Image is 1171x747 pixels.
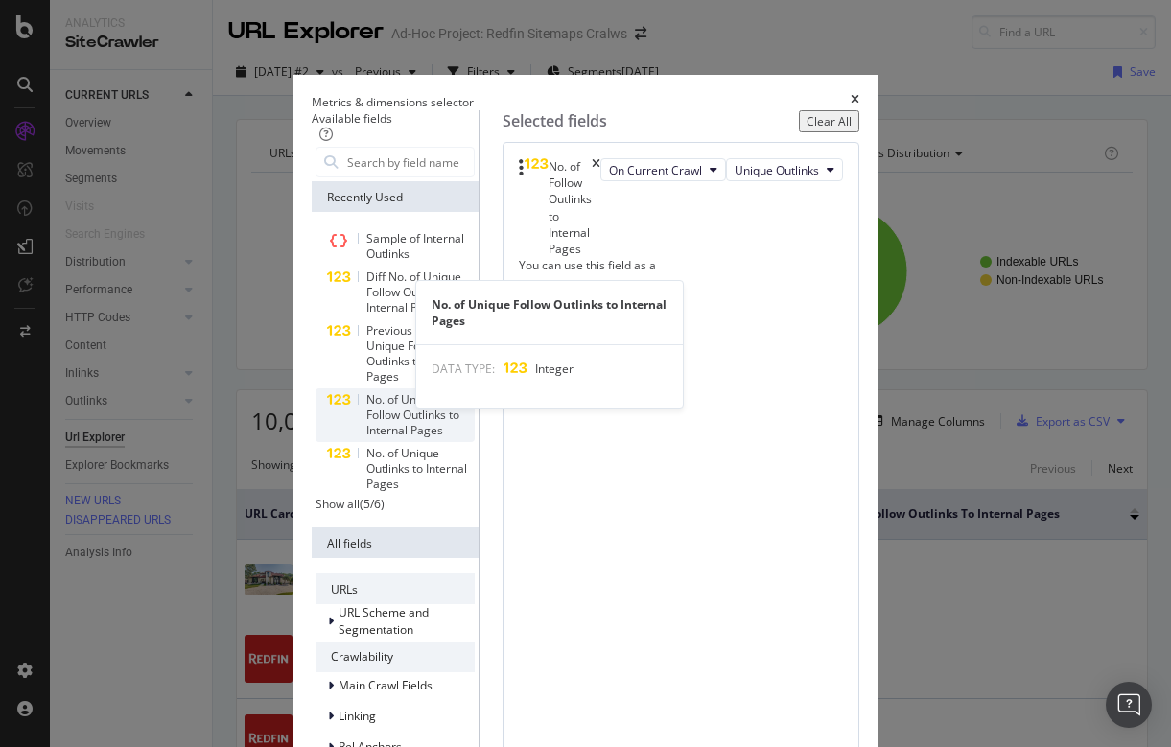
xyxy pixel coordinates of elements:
div: ( 5 / 6 ) [360,496,385,512]
span: No. of Unique Follow Outlinks to Internal Pages [366,391,459,438]
span: DATA TYPE: [432,361,495,377]
div: Recently Used [312,181,479,212]
div: Show all [316,496,360,512]
div: Available fields [312,110,479,127]
div: Clear All [807,113,852,129]
button: Clear All [799,110,859,132]
div: URLs [316,573,475,604]
span: URL Scheme and Segmentation [339,604,429,637]
span: Linking [339,708,376,724]
div: No. of Follow Outlinks to Internal PagestimesOn Current CrawlUnique Outlinks [519,158,843,257]
div: No. of Unique Follow Outlinks to Internal Pages [416,296,683,329]
div: times [851,94,859,110]
button: Unique Outlinks [726,158,843,181]
span: No. of Unique Outlinks to Internal Pages [366,445,467,492]
div: All fields [312,527,479,558]
span: On Current Crawl [609,162,702,178]
span: Main Crawl Fields [339,677,433,693]
span: Previous No. of Unique Follow Outlinks to Internal Pages [366,322,467,385]
span: Unique Outlinks [735,162,819,178]
button: On Current Crawl [600,158,726,181]
div: times [592,158,600,257]
span: Diff No. of Unique Follow Outlinks to Internal Pages [366,268,461,315]
div: Selected fields [503,110,607,132]
div: Open Intercom Messenger [1106,682,1152,728]
div: Crawlability [316,642,475,672]
div: Metrics & dimensions selector [312,94,474,110]
div: You can use this field as a [519,257,843,273]
span: Sample of Internal Outlinks [366,230,464,262]
input: Search by field name [345,148,474,176]
span: Integer [535,361,574,377]
div: No. of Follow Outlinks to Internal Pages [549,158,592,257]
